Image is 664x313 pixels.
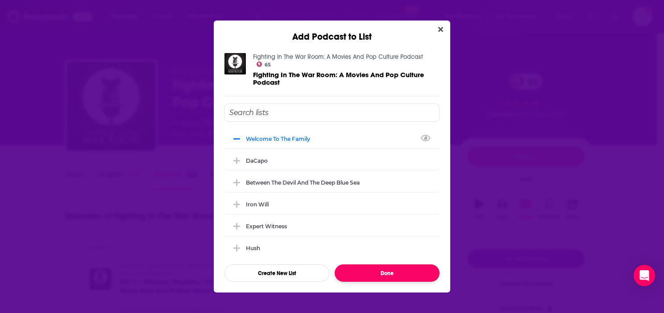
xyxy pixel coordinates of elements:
div: Add Podcast to List [214,21,450,42]
button: Create New List [224,264,329,282]
div: Welcome to the Family [246,136,315,142]
button: Close [435,24,447,35]
div: Open Intercom Messenger [634,265,655,286]
a: 65 [257,62,271,67]
button: View Link [310,140,315,141]
div: Hush [224,238,440,258]
div: Add Podcast To List [224,103,440,282]
div: DaCapo [224,151,440,170]
img: Fighting In The War Room: A Movies And Pop Culture Podcast [224,53,246,74]
button: Done [335,264,440,282]
div: Expert Witness [246,223,287,230]
div: DaCapo [246,157,268,164]
input: Search lists [224,103,440,122]
div: Iron Will [224,194,440,214]
span: Fighting In The War Room: A Movies And Pop Culture Podcast [253,70,424,86]
a: Fighting In The War Room: A Movies And Pop Culture Podcast [253,71,440,86]
div: Between the Devil and the Deep Blue Sea [246,179,360,186]
div: Iron Will [246,201,269,208]
div: Hush [246,245,260,251]
span: 65 [265,63,271,67]
div: Between the Devil and the Deep Blue Sea [224,173,440,192]
a: Fighting In The War Room: A Movies And Pop Culture Podcast [253,53,423,61]
div: Expert Witness [224,216,440,236]
div: Welcome to the Family [224,129,440,148]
